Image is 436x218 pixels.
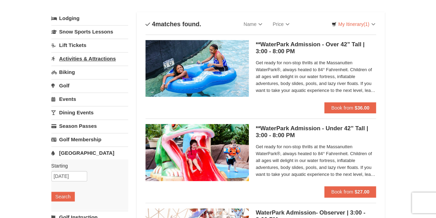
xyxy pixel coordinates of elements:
[145,124,249,181] img: 6619917-1062-d161e022.jpg
[51,162,123,169] label: Starting
[256,59,376,94] span: Get ready for non-stop thrills at the Massanutten WaterPark®, always heated to 84° Fahrenheit. Ch...
[239,17,267,31] a: Name
[267,17,295,31] a: Price
[324,102,376,113] button: Book from $36.00
[51,39,128,51] a: Lift Tickets
[256,41,376,55] h5: **WaterPark Admission - Over 42” Tall | 3:00 - 8:00 PM
[51,133,128,146] a: Golf Membership
[256,143,376,178] span: Get ready for non-stop thrills at the Massanutten WaterPark®, always heated to 84° Fahrenheit. Ch...
[363,21,369,27] span: (1)
[355,105,369,111] strong: $36.00
[51,106,128,119] a: Dining Events
[51,25,128,38] a: Snow Sports Lessons
[51,146,128,159] a: [GEOGRAPHIC_DATA]
[331,105,353,111] span: Book from
[152,21,155,28] span: 4
[355,189,369,195] strong: $27.00
[51,12,128,25] a: Lodging
[51,66,128,78] a: Biking
[51,120,128,132] a: Season Passes
[51,93,128,105] a: Events
[324,186,376,197] button: Book from $27.00
[327,19,379,29] a: My Itinerary(1)
[145,21,201,28] h4: matches found.
[51,79,128,92] a: Golf
[331,189,353,195] span: Book from
[145,40,249,97] img: 6619917-1058-293f39d8.jpg
[51,52,128,65] a: Activities & Attractions
[256,125,376,139] h5: **WaterPark Admission - Under 42” Tall | 3:00 - 8:00 PM
[51,192,75,201] button: Search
